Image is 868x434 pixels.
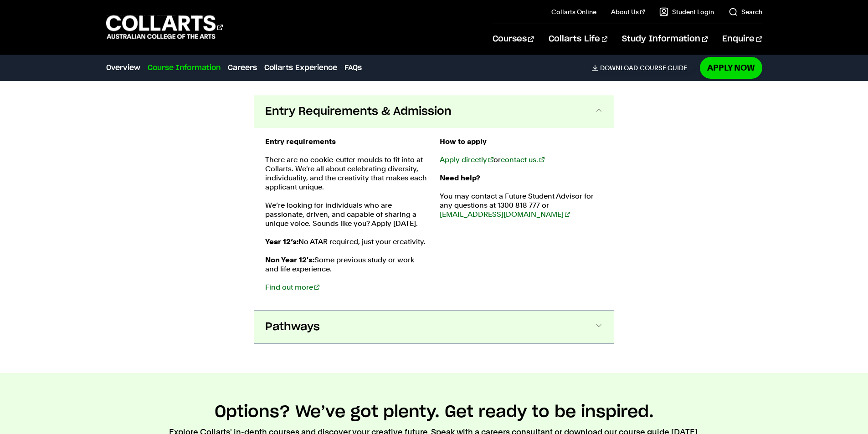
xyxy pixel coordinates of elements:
[551,7,596,16] a: Collarts Online
[440,155,603,164] p: or
[440,192,603,219] p: You may contact a Future Student Advisor for any questions at 1300 818 777 or
[265,155,429,192] p: There are no cookie-cutter moulds to fit into at Collarts. We're all about celebrating diversity,...
[592,64,694,72] a: DownloadCourse Guide
[622,24,708,54] a: Study Information
[148,62,221,73] a: Course Information
[440,210,570,219] a: [EMAIL_ADDRESS][DOMAIN_NAME]
[254,128,614,310] div: Entry Requirements & Admission
[501,155,544,164] a: contact us.
[440,155,493,164] a: Apply directly
[265,255,314,264] strong: Non Year 12's:
[440,174,480,182] strong: Need help?
[344,62,362,73] a: FAQs
[254,95,614,128] button: Entry Requirements & Admission
[265,237,298,246] strong: Year 12’s:
[215,402,654,422] h2: Options? We’ve got plenty. Get ready to be inspired.
[106,62,140,73] a: Overview
[228,62,257,73] a: Careers
[106,14,223,40] div: Go to homepage
[265,137,336,146] strong: Entry requirements
[659,7,714,16] a: Student Login
[265,320,320,334] span: Pathways
[700,57,762,78] a: Apply Now
[729,7,762,16] a: Search
[254,311,614,343] button: Pathways
[493,24,534,54] a: Courses
[265,283,319,291] a: Find out more
[265,255,429,292] p: Some previous study or work and life experience.
[264,62,337,73] a: Collarts Experience
[265,201,429,228] p: We’re looking for individuals who are passionate, driven, and capable of sharing a unique voice. ...
[440,137,487,146] strong: How to apply
[549,24,607,54] a: Collarts Life
[265,104,452,119] span: Entry Requirements & Admission
[611,7,645,16] a: About Us
[600,64,638,72] span: Download
[265,237,429,246] p: No ATAR required, just your creativity.
[722,24,762,54] a: Enquire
